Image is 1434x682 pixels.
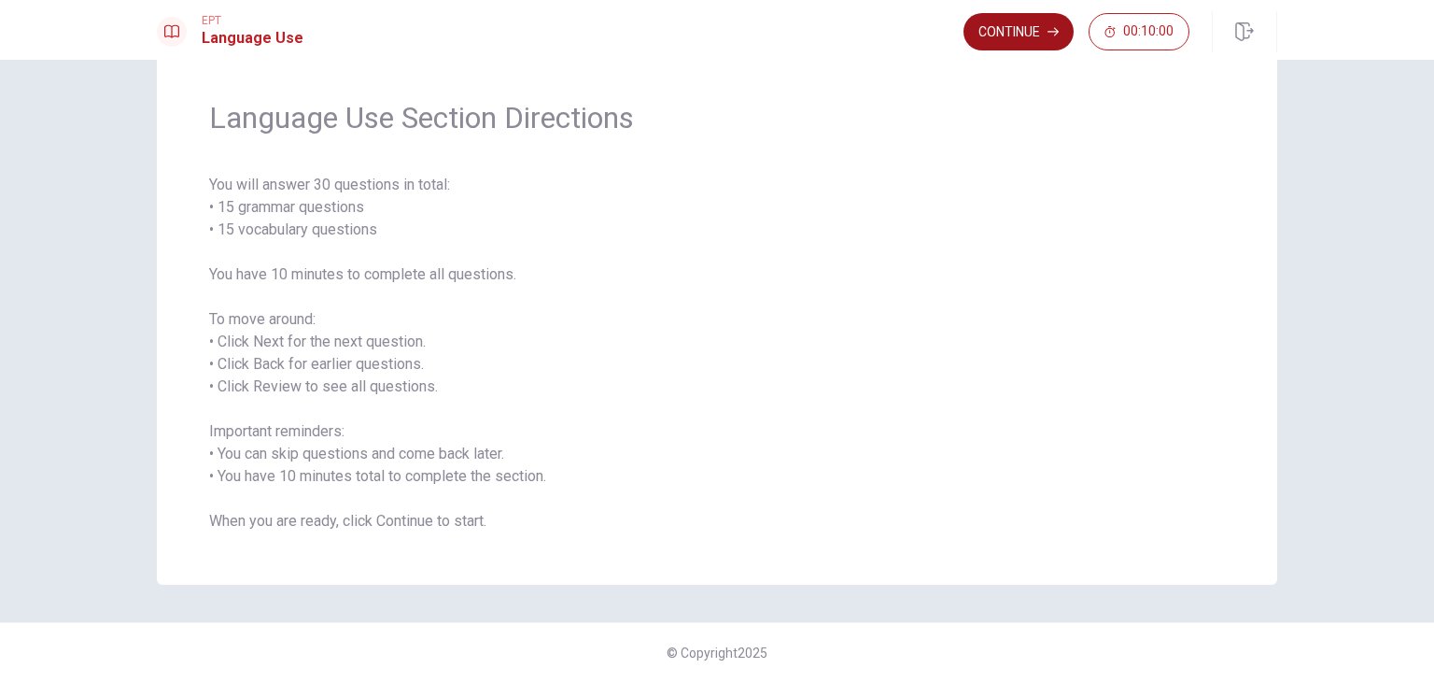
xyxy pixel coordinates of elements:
[209,174,1225,533] span: You will answer 30 questions in total: • 15 grammar questions • 15 vocabulary questions You have ...
[667,646,767,661] span: © Copyright 2025
[1123,24,1174,39] span: 00:10:00
[202,27,303,50] h1: Language Use
[202,14,303,27] span: EPT
[209,99,1225,136] span: Language Use Section Directions
[963,13,1074,50] button: Continue
[1089,13,1189,50] button: 00:10:00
